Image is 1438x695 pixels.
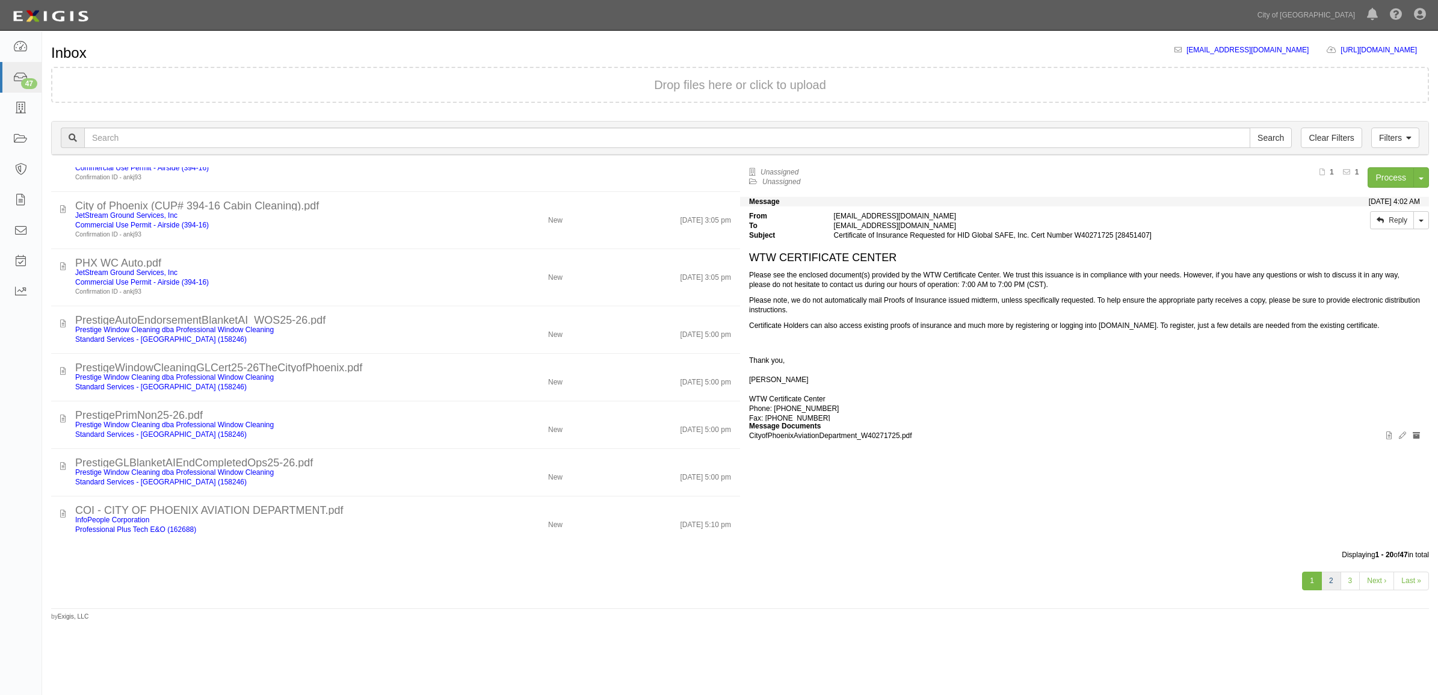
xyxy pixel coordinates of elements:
div: PrestigeGLBlanketAIEndCompletedOps25-26.pdf [75,458,731,468]
a: Exigis, LLC [58,613,89,620]
a: Clear Filters [1301,128,1362,148]
a: Filters [1371,128,1419,148]
a: Unassigned [762,178,800,186]
i: Archive document [1413,432,1420,439]
a: Prestige Window Cleaning dba Professional Window Cleaning [75,468,274,477]
div: Standard Services - Airside (158246) [75,477,450,487]
div: Confirmation ID - ankj93 [75,173,450,182]
div: Standard Services - Airside (158246) [75,430,450,439]
div: [DATE] 4:02 AM [1369,197,1420,206]
a: Standard Services - [GEOGRAPHIC_DATA] (158246) [75,383,247,391]
p: CityofPhoenixAviationDepartment_W40271725.pdf [749,431,1420,440]
div: PrestigeWindowCleaningGLCert25-26TheCityofPhoenix.pdf [75,363,731,372]
a: JetStream Ground Services, Inc [75,268,177,277]
div: Prestige Window Cleaning dba Professional Window Cleaning [75,468,450,477]
a: JetStream Ground Services, Inc [75,211,177,220]
a: Standard Services - [GEOGRAPHIC_DATA] (158246) [75,478,247,486]
a: [EMAIL_ADDRESS][DOMAIN_NAME] [1187,46,1309,54]
input: Search [1250,128,1292,148]
a: Standard Services - [GEOGRAPHIC_DATA] (158246) [75,335,247,344]
div: Standard Services - Airside (158246) [75,382,450,392]
p: Certificate Holders can also access existing proofs of insurance and much more by registering or ... [749,321,1420,330]
div: [DATE] 5:10 pm [680,515,731,530]
div: [DATE] 3:05 pm [680,211,731,225]
a: Commercial Use Permit - Airside (394-16) [75,164,209,172]
div: Commercial Use Permit - Airside (394-16) [75,220,450,230]
div: [DATE] 5:00 pm [680,420,731,434]
div: Prestige Window Cleaning dba Professional Window Cleaning [75,325,450,335]
a: Last » [1393,572,1429,590]
b: 1 [1355,168,1359,176]
h1: WTW CERTIFICATE CENTER [749,252,1420,264]
a: Process [1368,167,1414,188]
a: Commercial Use Permit - Airside (394-16) [75,278,209,286]
div: New [548,515,563,530]
a: 2 [1321,572,1341,590]
a: City of [GEOGRAPHIC_DATA] [1251,3,1361,27]
strong: To [740,221,825,230]
div: New [548,468,563,482]
div: PHX WC Auto.pdf [75,258,731,268]
b: 47 [1399,551,1407,559]
a: InfoPeople Corporation [75,516,149,524]
div: Commercial Use Permit - Airside (394-16) [75,163,450,173]
p: Thank you, [PERSON_NAME] WTW Certificate Center Phone: [PHONE_NUMBER] Fax: [PHONE_NUMBER] Email: ... [749,336,1420,442]
div: InfoPeople Corporation [75,515,450,525]
div: [DATE] 5:00 pm [680,325,731,339]
div: PrestigePrimNon25-26.pdf [75,410,731,420]
div: [DATE] 3:05 pm [680,268,731,282]
div: Certificate of Insurance Requested for HID Global SAFE, Inc. Cert Number W40271725 [28451407] [825,230,1248,240]
strong: Message [749,197,780,206]
div: PrestigeAutoEndorsementBlanketAI_WOS25-26.pdf [75,315,731,325]
p: Please see the enclosed document(s) provided by the WTW Certificate Center. We trust this issuanc... [749,270,1420,289]
a: 3 [1341,572,1360,590]
a: [URL][DOMAIN_NAME] [1341,46,1429,54]
a: Prestige Window Cleaning dba Professional Window Cleaning [75,326,274,334]
div: New [548,420,563,434]
div: [DATE] 5:00 pm [680,468,731,482]
strong: Message Documents [749,422,821,430]
div: JetStream Ground Services, Inc [75,211,450,220]
div: Standard Services - Airside (158246) [75,335,450,344]
div: New [548,268,563,282]
div: 47 [21,78,37,89]
div: Prestige Window Cleaning dba Professional Window Cleaning [75,420,450,430]
a: 1 [1302,572,1322,590]
b: 1 - 20 [1375,551,1394,559]
div: Confirmation ID - ankj93 [75,230,450,239]
div: City of Phoenix (CUP# 394-16 Cabin Cleaning).pdf [75,201,731,211]
div: [EMAIL_ADDRESS][DOMAIN_NAME] [825,211,1248,221]
p: Please note, we do not automatically mail Proofs of Insurance issued midterm, unless specifically... [749,295,1420,315]
i: Help Center - Complianz [1390,8,1402,20]
input: Search [84,128,1250,148]
div: New [548,211,563,225]
div: Displaying of in total [42,550,1438,560]
a: Next › [1359,572,1394,590]
div: [DATE] 5:00 pm [680,372,731,387]
div: New [548,372,563,387]
div: New [548,325,563,339]
a: Standard Services - [GEOGRAPHIC_DATA] (158246) [75,430,247,439]
img: logo-5460c22ac91f19d4615b14bd174203de0afe785f0fc80cf4dbbc73dc1793850b.png [9,5,92,27]
b: 1 [1330,168,1334,176]
small: by [51,612,88,622]
strong: Subject [740,230,825,240]
button: Drop files here or click to upload [654,80,826,90]
a: Professional Plus Tech E&O (162688) [75,525,196,534]
div: Confirmation ID - ankj93 [75,287,450,297]
i: Edit document [1399,432,1406,439]
div: Commercial Use Permit - Airside (394-16) [75,277,450,287]
a: Unassigned [761,168,798,176]
h1: Inbox [51,45,87,61]
i: View [1386,432,1392,439]
strong: From [740,211,825,221]
a: Prestige Window Cleaning dba Professional Window Cleaning [75,373,274,381]
a: Prestige Window Cleaning dba Professional Window Cleaning [75,421,274,429]
div: JetStream Ground Services, Inc [75,268,450,277]
div: inbox@cop.complianz.com [825,221,1248,230]
div: Prestige Window Cleaning dba Professional Window Cleaning [75,372,450,382]
a: Commercial Use Permit - Airside (394-16) [75,221,209,229]
div: COI - CITY OF PHOENIX AVIATION DEPARTMENT.pdf [75,505,731,515]
a: Reply [1370,211,1414,229]
div: Professional Plus Tech E&O (162688) [75,525,450,534]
